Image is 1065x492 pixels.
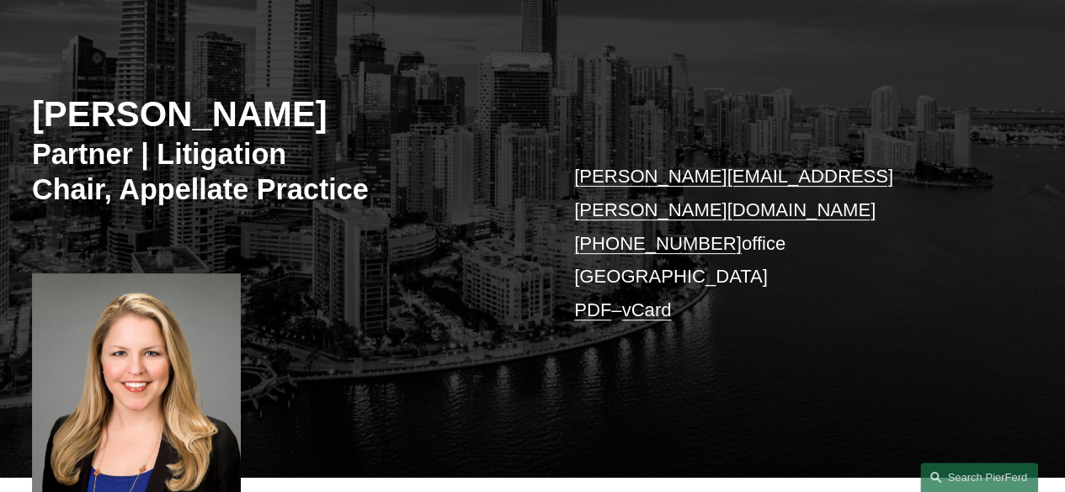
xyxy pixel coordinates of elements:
[574,299,611,320] a: PDF
[574,160,991,327] p: office [GEOGRAPHIC_DATA] –
[32,136,533,208] h3: Partner | Litigation Chair, Appellate Practice
[32,93,533,136] h2: [PERSON_NAME]
[920,463,1038,492] a: Search this site
[574,166,893,220] a: [PERSON_NAME][EMAIL_ADDRESS][PERSON_NAME][DOMAIN_NAME]
[621,299,671,320] a: vCard
[574,233,742,254] a: [PHONE_NUMBER]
